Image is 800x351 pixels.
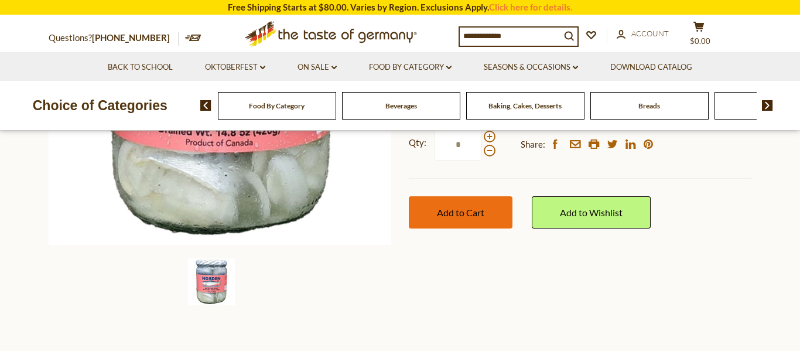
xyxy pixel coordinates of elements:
[488,101,562,110] a: Baking, Cakes, Desserts
[108,61,173,74] a: Back to School
[437,207,484,218] span: Add to Cart
[298,61,337,74] a: On Sale
[617,28,669,40] a: Account
[409,135,426,150] strong: Qty:
[385,101,417,110] a: Beverages
[249,101,305,110] a: Food By Category
[49,30,179,46] p: Questions?
[532,196,651,229] a: Add to Wishlist
[409,196,512,229] button: Add to Cart
[200,100,211,111] img: previous arrow
[762,100,773,111] img: next arrow
[205,61,265,74] a: Oktoberfest
[690,36,710,46] span: $0.00
[489,2,572,12] a: Click here for details.
[484,61,578,74] a: Seasons & Occasions
[188,258,235,305] img: Norden Rollmops Herring in Glass Jar
[521,137,545,152] span: Share:
[434,128,482,161] input: Qty:
[681,21,716,50] button: $0.00
[631,29,669,38] span: Account
[610,61,692,74] a: Download Catalog
[369,61,452,74] a: Food By Category
[92,32,170,43] a: [PHONE_NUMBER]
[638,101,660,110] a: Breads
